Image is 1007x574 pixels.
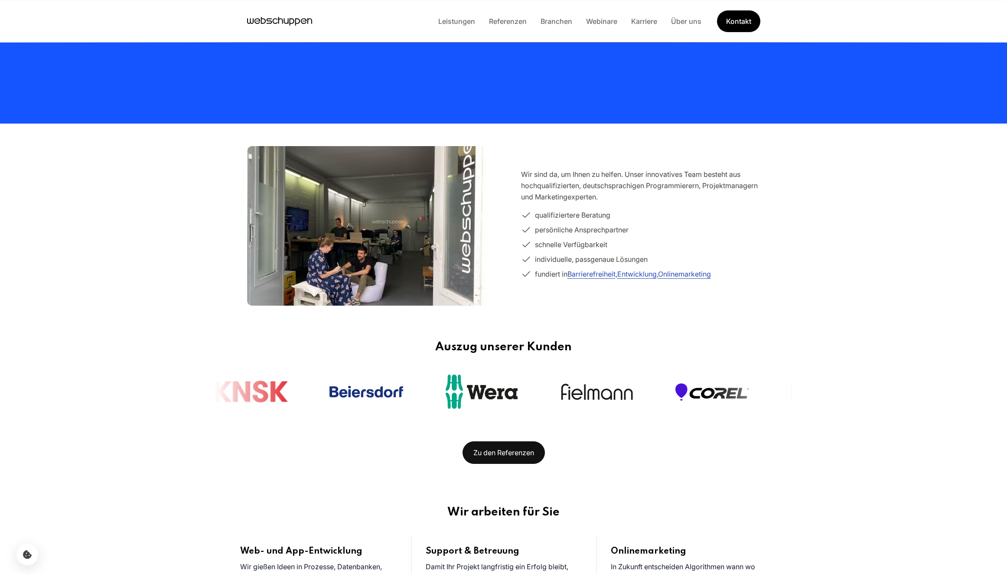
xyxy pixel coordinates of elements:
[240,545,398,558] h4: Web- und App-Entwicklung
[463,441,545,464] a: Zu den Referenzen
[535,224,629,235] span: persönliche Ansprechpartner
[16,544,38,565] button: Cookie-Einstellungen öffnen
[445,373,518,410] a: Open the page of Wera in a new tab
[329,386,403,398] a: Open the page of Beiersdorf in a new tab
[534,17,579,26] a: Branchen
[675,383,749,401] img: Corel
[445,373,518,410] img: Wera
[535,268,711,280] span: fundiert in , ,
[482,17,534,26] a: Referenzen
[521,169,760,202] p: Wir sind da, um Ihnen zu helfen. Unser innovatives Team besteht aus hochqualifizierten, deutschsp...
[535,209,610,221] span: qualifiziertere Beratung
[426,545,582,558] h4: Support & Betreuung
[560,382,634,401] a: Open the page of Fielmann in a new tab
[560,382,634,401] img: Fielmann
[579,17,624,26] a: Webinare
[247,15,312,28] a: Hauptseite besuchen
[611,545,767,558] h4: Onlinemarketing
[535,254,648,265] span: individuelle, passgenaue Lösungen
[791,381,864,403] img: KNSK
[214,340,793,354] h3: Auszug unserer Kunden
[214,381,288,403] img: KNSK
[214,381,288,403] a: Open the page of KNSK in a new tab
[567,270,616,278] a: Barrierefreiheit
[247,123,486,329] img: Team im webschuppen-Büro in Hamburg
[716,9,760,33] a: Get Started
[226,506,781,519] h3: Wir arbeiten für Sie
[329,386,403,398] img: Beiersdorf
[664,17,708,26] a: Über uns
[624,17,664,26] a: Karriere
[658,270,711,278] a: Onlinemarketing
[617,270,657,278] a: Entwicklung
[675,383,749,401] a: Open the page of Corel in a new tab
[535,239,607,250] span: schnelle Verfügbarkeit
[431,17,482,26] a: Leistungen
[791,381,864,403] a: Open the page of KNSK in a new tab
